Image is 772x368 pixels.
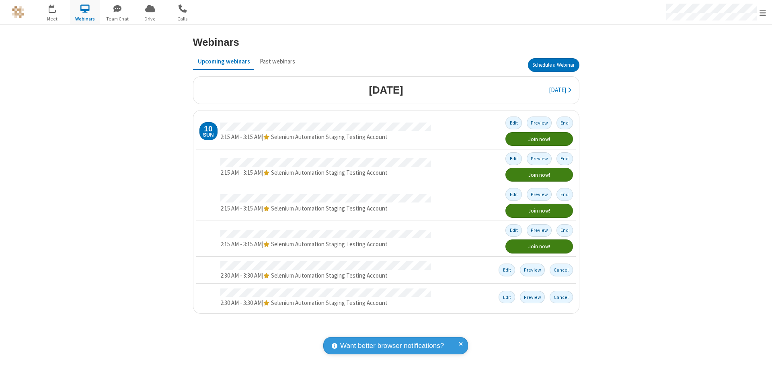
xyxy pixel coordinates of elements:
button: Preview [527,117,552,129]
span: 2:15 AM - 3:15 AM [220,240,262,248]
span: Selenium Automation Staging Testing Account [271,169,388,176]
div: | [220,240,431,249]
button: Edit [499,264,515,276]
button: Upcoming webinars [193,54,255,69]
span: Drive [135,15,165,22]
span: 2:15 AM - 3:15 AM [220,169,262,176]
span: Selenium Automation Staging Testing Account [271,204,388,212]
span: [DATE] [549,86,566,94]
button: Cancel [550,264,573,276]
button: Preview [520,291,545,303]
span: 2:15 AM - 3:15 AM [220,133,262,141]
button: End [556,117,573,129]
button: Join now! [505,239,573,253]
button: [DATE] [544,83,576,98]
span: 2:30 AM - 3:30 AM [220,299,262,307]
div: | [220,133,431,142]
button: Join now! [505,168,573,182]
span: 2:15 AM - 3:15 AM [220,204,262,212]
button: Schedule a Webinar [528,58,579,72]
button: Preview [527,152,552,165]
div: Sunday, August 10, 2025 2:15 AM [199,122,218,140]
h3: Webinars [193,37,239,48]
button: Edit [499,291,515,303]
button: Edit [505,224,522,237]
button: End [556,188,573,200]
button: Edit [505,188,522,200]
span: Selenium Automation Staging Testing Account [271,240,388,248]
button: Edit [505,117,522,129]
button: End [556,152,573,165]
button: Cancel [550,291,573,303]
button: Preview [527,188,552,200]
button: Preview [527,224,552,237]
div: 10 [204,125,212,133]
button: End [556,224,573,237]
button: Join now! [505,132,573,146]
button: Past webinars [255,54,300,69]
div: | [220,204,431,213]
div: | [220,271,431,280]
button: Join now! [505,204,573,217]
span: Meet [37,15,68,22]
button: Edit [505,152,522,165]
span: Calls [168,15,198,22]
button: Preview [520,264,545,276]
h3: [DATE] [369,84,403,96]
div: 5 [54,4,60,10]
div: | [220,298,431,308]
div: | [220,168,431,178]
span: Team Chat [103,15,133,22]
span: 2:30 AM - 3:30 AM [220,272,262,279]
div: Sun [203,133,214,138]
img: QA Selenium DO NOT DELETE OR CHANGE [12,6,24,18]
span: Selenium Automation Staging Testing Account [271,133,388,141]
span: Selenium Automation Staging Testing Account [271,272,388,279]
span: Selenium Automation Staging Testing Account [271,299,388,307]
span: Webinars [70,15,100,22]
span: Want better browser notifications? [340,341,444,351]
